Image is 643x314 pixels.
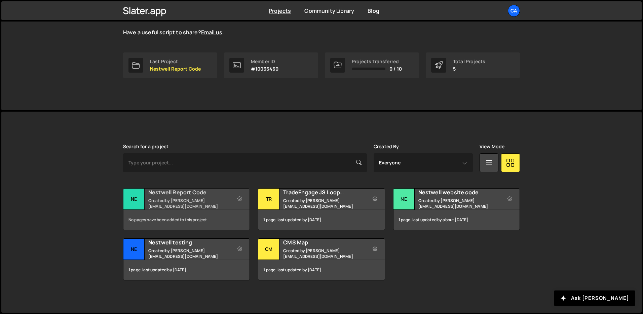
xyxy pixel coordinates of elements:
[123,260,250,280] div: 1 page, last updated by [DATE]
[374,144,399,149] label: Created By
[148,189,229,196] h2: Nestwell Report Code
[418,198,499,209] small: Created by [PERSON_NAME][EMAIL_ADDRESS][DOMAIN_NAME]
[258,238,385,280] a: CM CMS Map Created by [PERSON_NAME][EMAIL_ADDRESS][DOMAIN_NAME] 1 page, last updated by [DATE]
[123,153,367,172] input: Type your project...
[368,7,379,14] a: Blog
[123,189,145,210] div: Ne
[150,66,201,72] p: Nestwell Report Code
[251,59,278,64] div: Member ID
[148,239,229,246] h2: Nestwell testing
[554,290,635,306] button: Ask [PERSON_NAME]
[480,144,504,149] label: View Mode
[453,59,485,64] div: Total Projects
[269,7,291,14] a: Projects
[148,198,229,209] small: Created by [PERSON_NAME][EMAIL_ADDRESS][DOMAIN_NAME]
[283,198,364,209] small: Created by [PERSON_NAME][EMAIL_ADDRESS][DOMAIN_NAME]
[393,210,520,230] div: 1 page, last updated by about [DATE]
[123,52,217,78] a: Last Project Nestwell Report Code
[393,188,520,230] a: Ne Nestwell website code Created by [PERSON_NAME][EMAIL_ADDRESS][DOMAIN_NAME] 1 page, last update...
[258,188,385,230] a: Tr TradeEngage JS Looping Animation Created by [PERSON_NAME][EMAIL_ADDRESS][DOMAIN_NAME] 1 page, ...
[123,239,145,260] div: Ne
[453,66,485,72] p: 5
[283,189,364,196] h2: TradeEngage JS Looping Animation
[258,189,279,210] div: Tr
[251,66,278,72] p: #10036460
[304,7,354,14] a: Community Library
[123,144,168,149] label: Search for a project
[123,188,250,230] a: Ne Nestwell Report Code Created by [PERSON_NAME][EMAIL_ADDRESS][DOMAIN_NAME] No pages have been a...
[148,248,229,259] small: Created by [PERSON_NAME][EMAIL_ADDRESS][DOMAIN_NAME]
[258,239,279,260] div: CM
[150,59,201,64] div: Last Project
[283,239,364,246] h2: CMS Map
[258,260,384,280] div: 1 page, last updated by [DATE]
[201,29,222,36] a: Email us
[389,66,402,72] span: 0 / 10
[123,238,250,280] a: Ne Nestwell testing Created by [PERSON_NAME][EMAIL_ADDRESS][DOMAIN_NAME] 1 page, last updated by ...
[283,248,364,259] small: Created by [PERSON_NAME][EMAIL_ADDRESS][DOMAIN_NAME]
[258,210,384,230] div: 1 page, last updated by [DATE]
[352,59,402,64] div: Projects Transferred
[508,5,520,17] a: Ca
[393,189,415,210] div: Ne
[123,210,250,230] div: No pages have been added to this project
[418,189,499,196] h2: Nestwell website code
